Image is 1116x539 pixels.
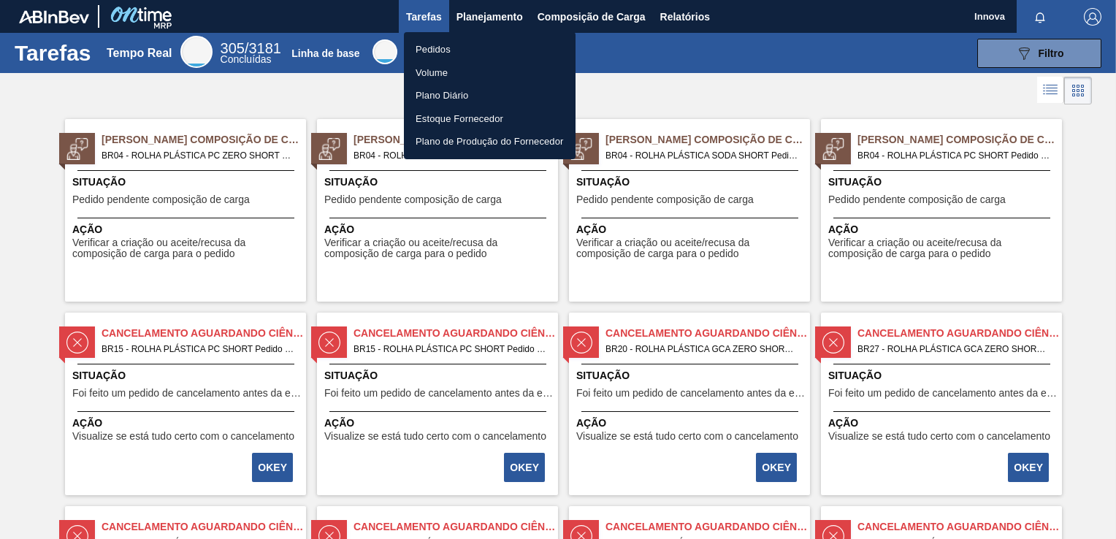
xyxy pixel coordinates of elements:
[404,38,576,61] a: Pedidos
[404,107,576,131] a: Estoque Fornecedor
[404,84,576,107] a: Plano Diário
[404,61,576,85] a: Volume
[404,130,576,153] a: Plano de Produção do Fornecedor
